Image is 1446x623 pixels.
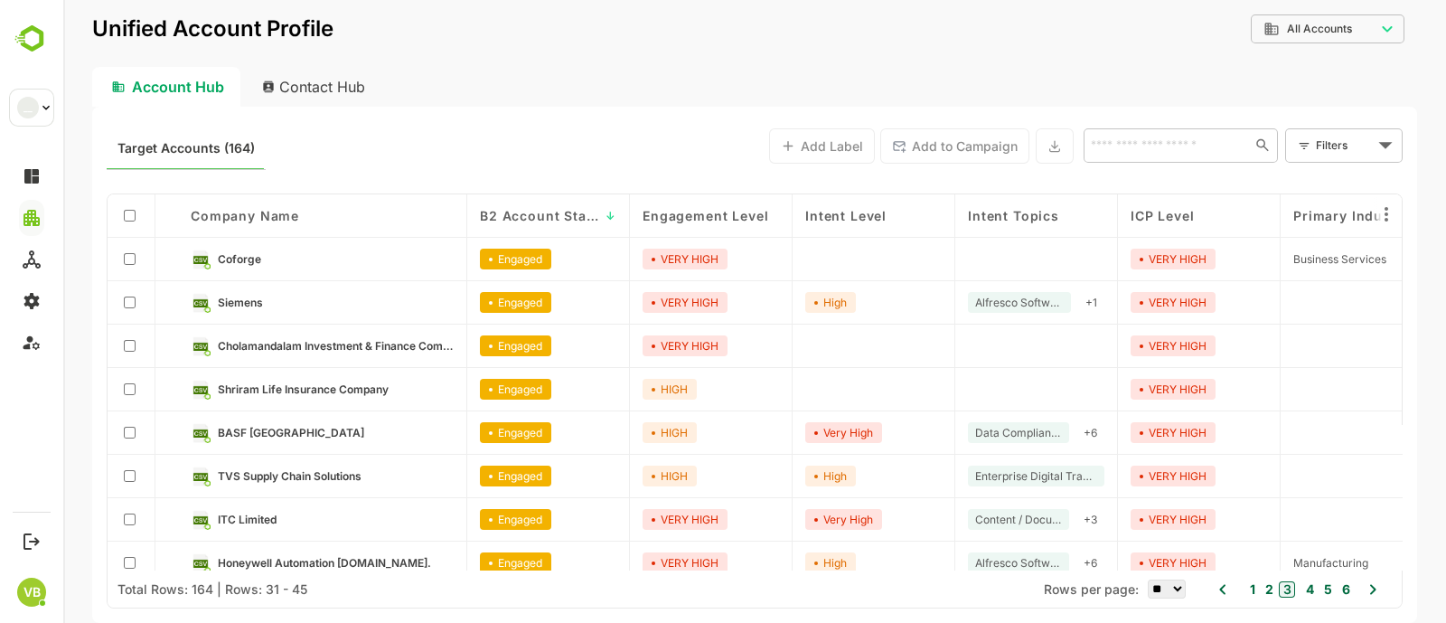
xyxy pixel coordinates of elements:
[1015,292,1041,313] div: + 1
[9,22,55,56] img: BambooboxLogoMark.f1c84d78b4c51b1a7b5f700c9845e183.svg
[1067,422,1152,443] div: VERY HIGH
[579,466,634,486] div: HIGH
[1253,136,1310,155] div: Filters
[1067,292,1152,313] div: VERY HIGH
[1251,127,1339,165] div: Filters
[17,578,46,607] div: VB
[54,581,244,597] div: Total Rows: 164 | Rows: 31 - 45
[905,208,996,223] span: Intent Topics
[1067,335,1152,356] div: VERY HIGH
[155,469,298,483] span: TVS Supply Chain Solutions
[155,513,213,526] span: ITC Limited
[912,296,1000,309] span: Alfresco Software
[817,128,966,164] button: Add to Campaign
[742,292,793,313] div: High
[417,249,488,269] div: Engaged
[417,466,488,486] div: Engaged
[1013,552,1041,573] div: + 6
[981,581,1075,597] span: Rows per page:
[417,552,488,573] div: Engaged
[742,509,819,530] div: Very High
[155,296,200,309] span: Siemens
[417,422,488,443] div: Engaged
[742,466,793,486] div: High
[912,556,999,570] span: Alfresco Software
[579,422,634,443] div: HIGH
[579,509,664,530] div: VERY HIGH
[155,339,390,353] span: Cholamandalam Investment & Finance Company
[29,18,270,40] p: Unified Account Profile
[29,67,177,107] div: Account Hub
[1013,509,1041,530] div: + 3
[417,292,488,313] div: Engaged
[1067,208,1131,223] span: ICP Level
[742,552,793,573] div: High
[1067,249,1152,269] div: VERY HIGH
[542,209,553,222] span: ↓
[1230,556,1305,570] span: Manufacturing
[1216,581,1232,598] button: 3
[1182,580,1192,599] button: 1
[706,128,812,164] button: Add Label
[912,469,1034,483] span: Enterprise Digital Transformation
[912,513,999,526] span: Content / Document Management
[1067,552,1152,573] div: VERY HIGH
[579,335,664,356] div: VERY HIGH
[17,97,39,118] div: __
[1067,379,1152,400] div: VERY HIGH
[579,292,664,313] div: VERY HIGH
[1197,580,1210,599] button: 2
[417,379,488,400] div: Engaged
[155,252,198,266] span: Coforge
[127,208,236,223] span: Company name
[1238,580,1251,599] button: 4
[742,422,819,443] div: Very High
[579,208,705,223] span: Engagement Level
[54,137,192,160] span: Known accounts you’ve identified to target - imported from CRM, Offline upload, or promoted from ...
[1013,422,1041,443] div: + 6
[155,426,301,439] span: BASF India
[912,426,999,439] span: Data Compliance
[1200,21,1312,37] div: All Accounts
[1274,580,1287,599] button: 6
[184,67,318,107] div: Contact Hub
[1067,509,1152,530] div: VERY HIGH
[1230,208,1347,223] span: Primary Industry
[417,335,488,356] div: Engaged
[742,208,823,223] span: Intent Level
[1230,252,1323,266] span: Business Services
[579,249,664,269] div: VERY HIGH
[579,379,634,400] div: HIGH
[1256,580,1269,599] button: 5
[579,552,664,573] div: VERY HIGH
[19,529,43,553] button: Logout
[1188,12,1341,47] div: All Accounts
[155,556,368,570] span: Honeywell Automation Ind.Limited.
[417,509,488,530] div: Engaged
[417,208,536,223] span: B2 Account Stage
[1224,23,1289,35] span: All Accounts
[155,382,325,396] span: Shriram Life Insurance Company
[1067,466,1152,486] div: VERY HIGH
